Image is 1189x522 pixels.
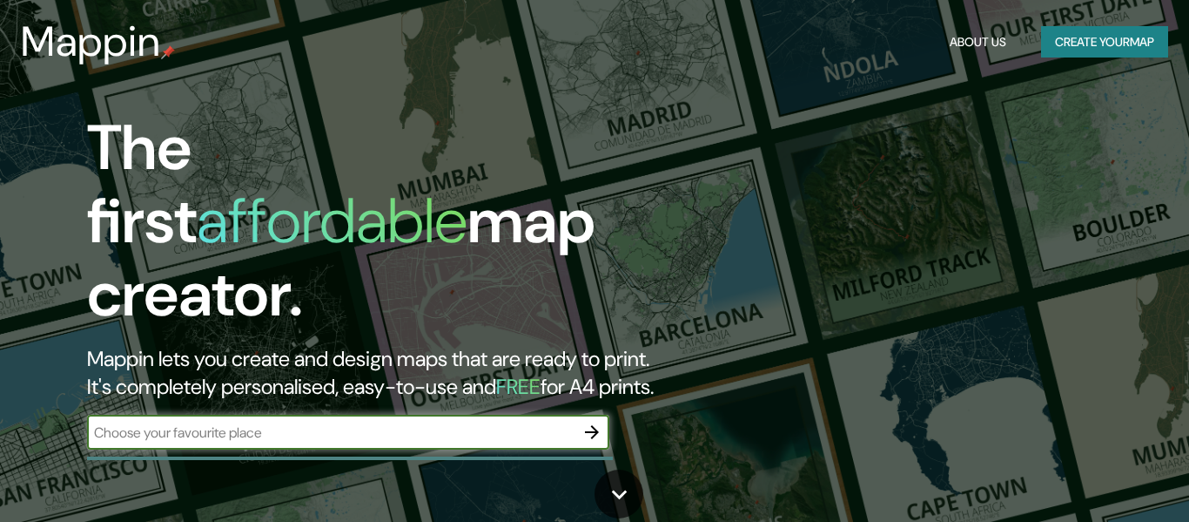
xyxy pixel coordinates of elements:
h3: Mappin [21,17,161,66]
h1: affordable [197,180,467,261]
button: Create yourmap [1041,26,1168,58]
h5: FREE [496,373,541,400]
h2: Mappin lets you create and design maps that are ready to print. It's completely personalised, eas... [87,345,682,401]
input: Choose your favourite place [87,423,574,443]
h1: The first map creator. [87,112,682,345]
img: mappin-pin [161,45,175,59]
button: About Us [943,26,1013,58]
